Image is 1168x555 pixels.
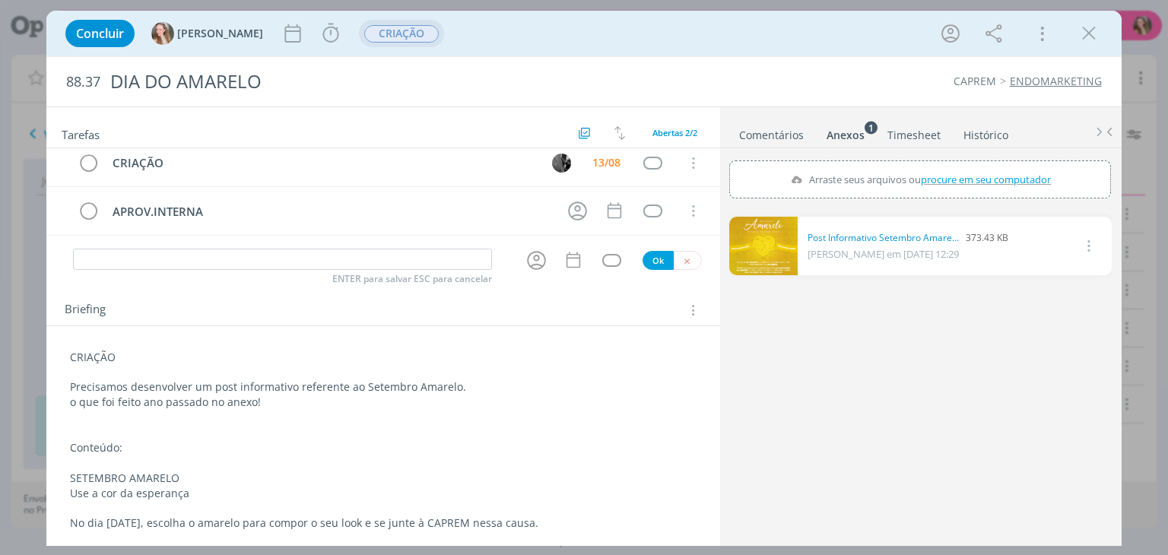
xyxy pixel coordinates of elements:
[70,486,696,501] p: Use a cor da esperança
[62,124,100,142] span: Tarefas
[70,395,696,410] p: o que foi feito ano passado no anexo!
[46,11,1121,546] div: dialog
[363,24,440,43] button: CRIAÇÃO
[66,74,100,90] span: 88.37
[614,126,625,140] img: arrow-down-up.svg
[65,20,135,47] button: Concluir
[922,173,1052,186] span: procure em seu computador
[551,151,573,174] button: P
[70,515,696,531] p: No dia [DATE], escolha o amarelo para compor o seu look e se junte à CAPREM nessa causa.
[963,121,1009,143] a: Histórico
[652,127,697,138] span: Abertas 2/2
[65,300,106,320] span: Briefing
[785,170,1056,189] label: Arraste seus arquivos ou
[70,471,696,486] p: SETEMBRO AMARELO
[70,440,696,455] p: Conteúdo:
[76,27,124,40] span: Concluir
[592,157,620,168] div: 13/08
[643,251,674,270] button: Ok
[738,121,805,143] a: Comentários
[106,154,538,173] div: CRIAÇÃO
[70,379,696,395] p: Precisamos desenvolver um post informativo referente ao Setembro Amarelo.
[552,154,571,173] img: P
[106,202,554,221] div: APROV.INTERNA
[808,231,960,245] a: Post Informativo Setembro Amarelo.png
[364,25,439,43] span: CRIAÇÃO
[865,121,878,134] sup: 1
[70,350,696,365] p: CRIAÇÃO
[177,28,263,39] span: [PERSON_NAME]
[954,74,996,88] a: CAPREM
[827,128,865,143] div: Anexos
[887,121,941,143] a: Timesheet
[151,22,263,45] button: G[PERSON_NAME]
[1010,74,1102,88] a: ENDOMARKETING
[103,63,664,100] div: DIA DO AMARELO
[151,22,174,45] img: G
[808,231,1008,245] div: 373.43 KB
[332,273,492,285] span: ENTER para salvar ESC para cancelar
[808,247,959,261] span: [PERSON_NAME] em [DATE] 12:29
